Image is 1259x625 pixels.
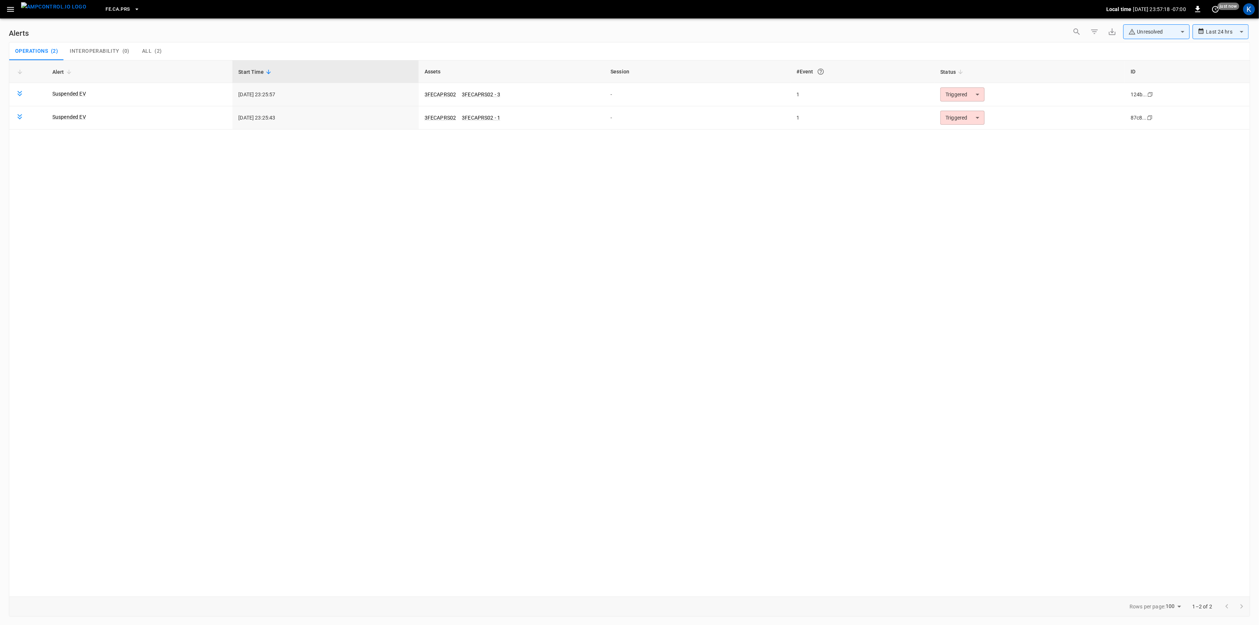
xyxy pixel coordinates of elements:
span: ( 0 ) [122,48,129,55]
a: Suspended EV [52,113,86,121]
a: Suspended EV [52,90,86,97]
div: Last 24 hrs [1206,25,1249,39]
button: FE.CA.PRS [103,2,142,17]
a: 3FECAPRS02 [425,91,456,97]
td: [DATE] 23:25:43 [232,106,418,130]
span: Status [940,68,965,76]
th: Assets [419,61,605,83]
span: Operations [15,48,48,55]
h6: Alerts [9,27,29,39]
div: 87c8... [1131,114,1147,121]
th: Session [605,61,791,83]
td: - [605,106,791,130]
p: 1–2 of 2 [1193,603,1212,610]
td: 1 [791,106,935,130]
span: Alert [52,68,74,76]
p: [DATE] 23:57:18 -07:00 [1133,6,1186,13]
a: 3FECAPRS02 - 1 [462,115,500,121]
p: Local time [1106,6,1132,13]
div: Triggered [940,111,985,125]
button: An event is a single occurrence of an issue. An alert groups related events for the same asset, m... [814,65,827,78]
div: 124b... [1131,91,1147,98]
p: Rows per page: [1130,603,1165,610]
div: 100 [1166,601,1183,612]
span: Interoperability [70,48,119,55]
div: Unresolved [1128,28,1178,36]
td: - [605,83,791,106]
span: ( 2 ) [51,48,58,55]
span: Start Time [238,68,273,76]
span: ( 2 ) [155,48,162,55]
span: FE.CA.PRS [106,5,130,14]
button: set refresh interval [1210,3,1221,15]
img: ampcontrol.io logo [21,2,86,11]
div: profile-icon [1243,3,1255,15]
a: 3FECAPRS02 - 3 [462,91,500,97]
span: just now [1218,3,1239,10]
div: copy [1147,90,1154,99]
span: All [142,48,152,55]
div: Triggered [940,87,985,101]
a: 3FECAPRS02 [425,115,456,121]
div: copy [1146,114,1154,122]
div: #Event [797,65,929,78]
th: ID [1125,61,1250,83]
td: 1 [791,83,935,106]
td: [DATE] 23:25:57 [232,83,418,106]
